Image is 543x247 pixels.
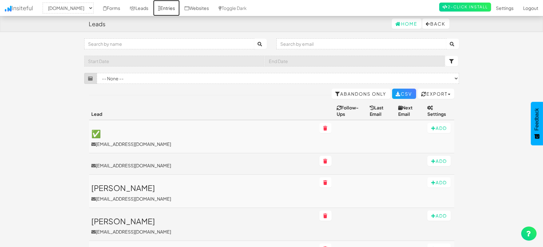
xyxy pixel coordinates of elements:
button: Feedback - Show survey [531,102,543,145]
img: icon.png [5,6,12,12]
th: Last Email [367,102,396,120]
a: CSV [392,89,416,99]
button: Add [427,211,451,221]
input: Search by email [276,38,447,49]
p: [EMAIL_ADDRESS][DOMAIN_NAME] [92,228,315,235]
p: [EMAIL_ADDRESS][DOMAIN_NAME] [92,195,315,202]
input: Search by name [84,38,254,49]
input: End Date [265,56,445,67]
p: [EMAIL_ADDRESS][DOMAIN_NAME] [92,141,315,147]
a: [PERSON_NAME][EMAIL_ADDRESS][DOMAIN_NAME] [92,217,315,235]
th: Settings [425,102,454,120]
th: Next Email [396,102,425,120]
a: Abandons Only [332,89,391,99]
button: Export [418,89,454,99]
h3: [PERSON_NAME] [92,217,315,225]
a: [PERSON_NAME][EMAIL_ADDRESS][DOMAIN_NAME] [92,184,315,202]
h4: Leads [89,21,106,27]
button: Add [427,123,451,133]
h3: ✅ [92,129,315,138]
input: Start Date [84,56,264,67]
button: Add [427,156,451,166]
button: Back [422,19,449,29]
span: Feedback [534,108,540,131]
button: Add [427,177,451,187]
a: Home [392,19,422,29]
th: Lead [89,102,317,120]
th: Follow-Ups [334,102,367,120]
a: 2-Click Install [439,3,491,12]
a: [EMAIL_ADDRESS][DOMAIN_NAME] [92,162,315,169]
h3: [PERSON_NAME] [92,184,315,192]
a: ✅[EMAIL_ADDRESS][DOMAIN_NAME] [92,129,315,147]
